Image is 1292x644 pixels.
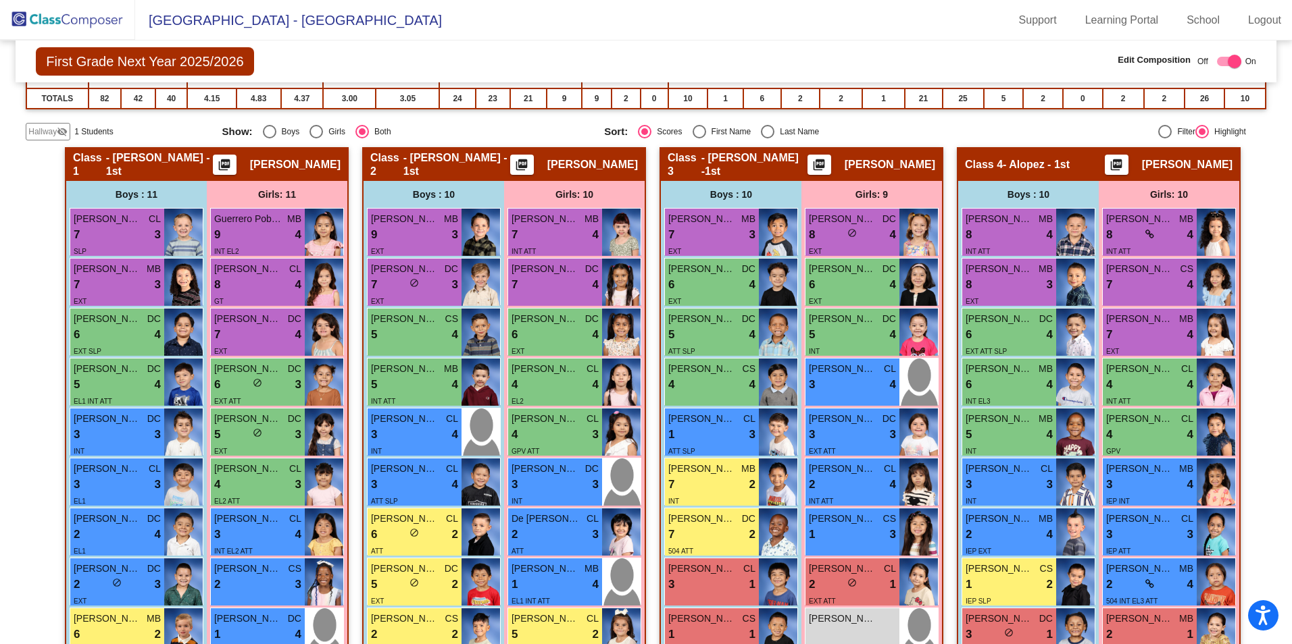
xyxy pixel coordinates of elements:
[1181,262,1193,276] span: CS
[1106,326,1112,344] span: 7
[57,126,68,137] mat-icon: visibility_off
[512,326,518,344] span: 6
[288,312,301,326] span: DC
[155,476,161,493] span: 3
[512,276,518,294] span: 7
[371,326,377,344] span: 5
[512,376,518,394] span: 4
[668,248,681,255] span: EXT
[820,88,863,109] td: 2
[444,362,458,376] span: MB
[214,462,282,476] span: [PERSON_NAME]
[371,448,382,455] span: INT
[742,262,755,276] span: DC
[587,412,599,426] span: CL
[966,348,1007,355] span: EXT ATT SLP
[668,151,701,178] span: Class 3
[288,412,301,426] span: DC
[439,88,475,109] td: 24
[74,348,101,355] span: EXT SLP
[403,151,510,178] span: - [PERSON_NAME] - 1st
[74,426,80,444] span: 3
[510,88,547,109] td: 21
[371,362,439,376] span: [PERSON_NAME] Jayden
[966,462,1033,476] span: [PERSON_NAME]
[149,212,161,226] span: CL
[585,212,599,226] span: MB
[1142,158,1233,171] span: [PERSON_NAME]
[295,426,301,444] span: 3
[237,88,281,109] td: 4.83
[512,462,579,476] span: [PERSON_NAME]
[593,226,599,244] span: 4
[214,276,220,294] span: 8
[512,262,579,276] span: [PERSON_NAME]
[371,376,377,394] span: 5
[512,212,579,226] span: [PERSON_NAME]
[1179,312,1193,326] span: MB
[74,298,86,305] span: EXT
[214,298,224,305] span: GT
[749,376,755,394] span: 4
[1106,262,1174,276] span: [PERSON_NAME]
[890,426,896,444] span: 3
[593,276,599,294] span: 4
[668,326,674,344] span: 5
[512,226,518,244] span: 7
[512,362,579,376] span: [PERSON_NAME]
[749,426,755,444] span: 3
[743,362,755,376] span: CS
[1105,155,1128,175] button: Print Students Details
[593,426,599,444] span: 3
[1179,462,1193,476] span: MB
[741,462,755,476] span: MB
[74,276,80,294] span: 7
[1047,376,1053,394] span: 4
[214,348,227,355] span: EXT
[807,155,831,175] button: Print Students Details
[295,276,301,294] span: 4
[958,181,1099,208] div: Boys : 10
[1074,9,1170,31] a: Learning Portal
[147,362,161,376] span: DC
[364,181,504,208] div: Boys : 10
[966,226,972,244] span: 8
[801,181,942,208] div: Girls: 9
[706,126,751,138] div: First Name
[612,88,640,109] td: 2
[476,88,510,109] td: 23
[1106,426,1112,444] span: 4
[883,312,896,326] span: DC
[74,462,141,476] span: [PERSON_NAME]
[809,262,876,276] span: [PERSON_NAME]
[809,326,815,344] span: 5
[651,126,682,138] div: Scores
[809,276,815,294] span: 6
[512,348,524,355] span: EXT
[214,448,227,455] span: EXT
[323,126,345,138] div: Girls
[966,276,972,294] span: 8
[214,212,282,226] span: Guerrero Poblano Zoe
[89,88,122,109] td: 82
[445,312,458,326] span: CS
[845,158,935,171] span: [PERSON_NAME]
[36,47,253,76] span: First Grade Next Year 2025/2026
[1209,126,1246,138] div: Highlight
[809,412,876,426] span: [PERSON_NAME]
[847,228,857,238] span: do_not_disturb_alt
[1023,88,1063,109] td: 2
[883,212,896,226] span: DC
[1187,426,1193,444] span: 4
[890,326,896,344] span: 4
[512,398,524,405] span: EL2
[809,462,876,476] span: [PERSON_NAME]
[1039,262,1053,276] span: MB
[668,262,736,276] span: [PERSON_NAME]
[1172,126,1195,138] div: Filter
[135,9,442,31] span: [GEOGRAPHIC_DATA] - [GEOGRAPHIC_DATA]
[984,88,1024,109] td: 5
[214,412,282,426] span: [PERSON_NAME]
[512,248,536,255] span: INT ATT
[809,298,822,305] span: EXT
